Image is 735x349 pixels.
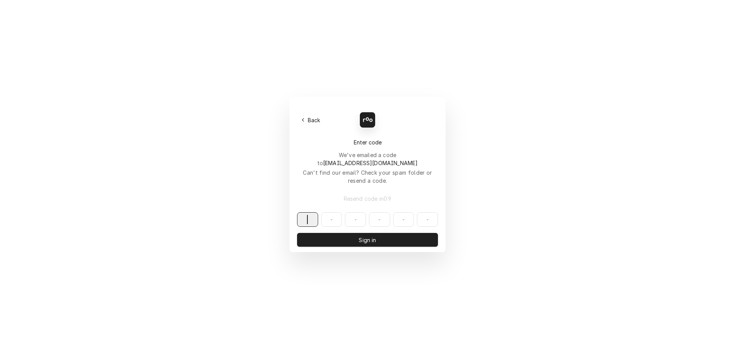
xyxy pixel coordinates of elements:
button: Back [297,115,325,125]
span: [EMAIL_ADDRESS][DOMAIN_NAME] [323,160,418,166]
button: Resend code in0:9 [297,192,438,205]
div: Can't find our email? Check your spam folder or resend a code. [297,169,438,185]
span: Resend code in 0 : 9 [342,195,393,203]
button: Sign in [297,233,438,247]
span: to [317,160,418,166]
span: Sign in [357,236,377,244]
span: Back [306,116,322,124]
div: We've emailed a code [297,151,438,167]
div: Enter code [297,138,438,146]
